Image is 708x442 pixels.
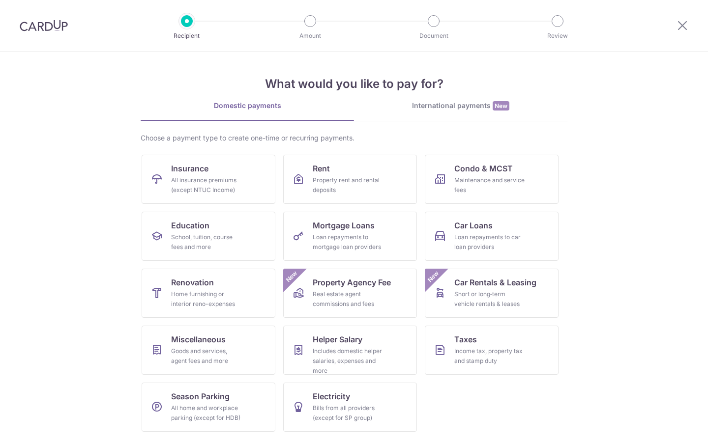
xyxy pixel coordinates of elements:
div: Income tax, property tax and stamp duty [454,346,525,366]
a: ElectricityBills from all providers (except for SP group) [283,383,417,432]
div: Real estate agent commissions and fees [313,289,383,309]
div: Choose a payment type to create one-time or recurring payments. [141,133,567,143]
span: Miscellaneous [171,333,226,345]
span: Taxes [454,333,477,345]
a: RentProperty rent and rental deposits [283,155,417,204]
span: Property Agency Fee [313,276,391,288]
div: School, tuition, course fees and more [171,232,242,252]
span: Car Loans [454,220,493,231]
a: Condo & MCSTMaintenance and service fees [425,155,559,204]
span: New [493,101,509,110]
a: MiscellaneousGoods and services, agent fees and more [142,326,275,375]
span: Electricity [313,390,350,402]
div: Short or long‑term vehicle rentals & leases [454,289,525,309]
img: CardUp [20,20,68,31]
span: Helper Salary [313,333,362,345]
span: Education [171,220,209,231]
p: Amount [274,31,347,41]
a: Mortgage LoansLoan repayments to mortgage loan providers [283,212,417,261]
p: Document [397,31,470,41]
a: EducationSchool, tuition, course fees and more [142,212,275,261]
span: New [425,269,442,285]
div: Loan repayments to car loan providers [454,232,525,252]
a: RenovationHome furnishing or interior reno-expenses [142,269,275,318]
div: All insurance premiums (except NTUC Income) [171,175,242,195]
span: Mortgage Loans [313,220,375,231]
div: Includes domestic helper salaries, expenses and more [313,346,383,376]
div: Bills from all providers (except for SP group) [313,403,383,423]
a: Season ParkingAll home and workplace parking (except for HDB) [142,383,275,432]
span: Renovation [171,276,214,288]
a: Helper SalaryIncludes domestic helper salaries, expenses and more [283,326,417,375]
a: Property Agency FeeReal estate agent commissions and feesNew [283,269,417,318]
span: Insurance [171,163,208,174]
div: Home furnishing or interior reno-expenses [171,289,242,309]
a: Car Rentals & LeasingShort or long‑term vehicle rentals & leasesNew [425,269,559,318]
span: New [284,269,300,285]
a: TaxesIncome tax, property tax and stamp duty [425,326,559,375]
span: Season Parking [171,390,230,402]
a: Car LoansLoan repayments to car loan providers [425,212,559,261]
div: International payments [354,101,567,111]
div: Maintenance and service fees [454,175,525,195]
div: All home and workplace parking (except for HDB) [171,403,242,423]
p: Recipient [150,31,223,41]
span: Condo & MCST [454,163,513,174]
div: Property rent and rental deposits [313,175,383,195]
h4: What would you like to pay for? [141,75,567,93]
span: Rent [313,163,330,174]
div: Domestic payments [141,101,354,110]
div: Loan repayments to mortgage loan providers [313,232,383,252]
div: Goods and services, agent fees and more [171,346,242,366]
a: InsuranceAll insurance premiums (except NTUC Income) [142,155,275,204]
span: Car Rentals & Leasing [454,276,536,288]
p: Review [521,31,594,41]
